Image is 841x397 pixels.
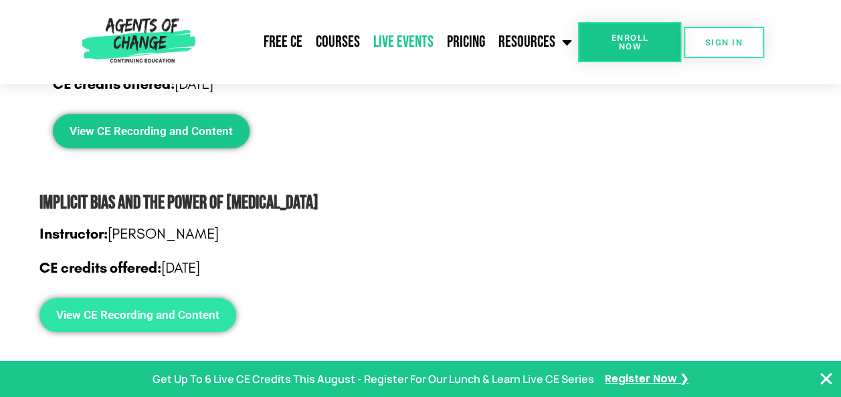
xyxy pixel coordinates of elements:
p: [DATE] [39,259,802,278]
a: View CE Recording and Content [53,114,250,148]
a: Register Now ❯ [605,370,688,389]
p: Get Up To 6 Live CE Credits This August - Register For Our Lunch & Learn Live CE Series [153,370,594,389]
a: SIGN IN [684,27,764,58]
span: SIGN IN [705,38,743,47]
span: Enroll Now [599,33,660,51]
span: CE credits offered: [53,76,175,93]
p: [PERSON_NAME] [39,225,802,244]
a: Enroll Now [578,22,681,62]
a: Resources [491,25,578,59]
span: View CE Recording and Content [70,126,233,137]
p: [DATE] [53,75,789,94]
h2: Implicit Bias and the Power of [MEDICAL_DATA] [39,188,802,219]
button: Close Banner [818,371,834,387]
span: CE credits offered: [39,259,161,277]
nav: Menu [201,25,579,59]
a: Pricing [440,25,491,59]
a: View CE Recording and Content [39,298,236,332]
span: Instructor: [39,225,108,243]
a: Free CE [256,25,308,59]
span: View CE Recording and Content [56,309,219,321]
a: Live Events [366,25,440,59]
a: Courses [308,25,366,59]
